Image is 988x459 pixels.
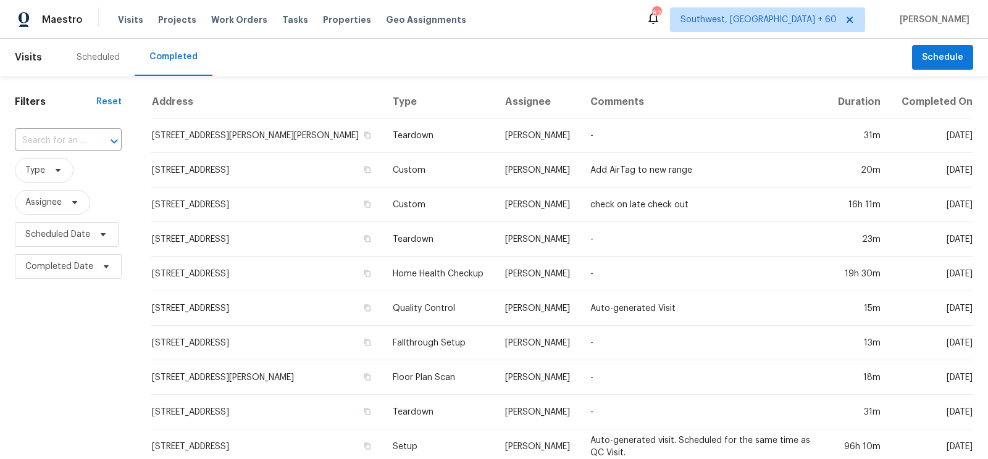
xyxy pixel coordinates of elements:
td: 18m [827,360,890,395]
td: [PERSON_NAME] [495,257,581,291]
td: 23m [827,222,890,257]
span: Work Orders [211,14,267,26]
button: Copy Address [362,164,373,175]
td: 15m [827,291,890,326]
td: [DATE] [890,360,973,395]
td: [DATE] [890,257,973,291]
td: 31m [827,118,890,153]
td: Custom [383,188,495,222]
td: [DATE] [890,118,973,153]
td: [PERSON_NAME] [495,118,581,153]
span: Properties [323,14,371,26]
td: - [580,326,827,360]
span: Geo Assignments [386,14,466,26]
button: Copy Address [362,130,373,141]
td: - [580,118,827,153]
td: Quality Control [383,291,495,326]
td: Home Health Checkup [383,257,495,291]
td: Teardown [383,118,495,153]
td: - [580,360,827,395]
div: 826 [652,7,661,20]
input: Search for an address... [15,131,87,151]
button: Copy Address [362,302,373,313]
button: Copy Address [362,233,373,244]
td: [DATE] [890,222,973,257]
td: Custom [383,153,495,188]
td: Floor Plan Scan [383,360,495,395]
td: Fallthrough Setup [383,326,495,360]
div: Reset [96,96,122,108]
td: 31m [827,395,890,429]
td: Auto-generated Visit [580,291,827,326]
td: [STREET_ADDRESS] [151,153,383,188]
td: - [580,395,827,429]
td: [STREET_ADDRESS] [151,326,383,360]
th: Address [151,86,383,118]
span: Visits [15,44,42,71]
button: Copy Address [362,268,373,279]
th: Assignee [495,86,581,118]
td: - [580,222,827,257]
td: [DATE] [890,395,973,429]
button: Schedule [912,45,973,70]
button: Copy Address [362,440,373,452]
button: Copy Address [362,199,373,210]
td: [STREET_ADDRESS][PERSON_NAME][PERSON_NAME] [151,118,383,153]
div: Scheduled [77,51,120,64]
td: 19h 30m [827,257,890,291]
td: [STREET_ADDRESS] [151,291,383,326]
span: Assignee [25,196,62,209]
td: [PERSON_NAME] [495,188,581,222]
th: Comments [580,86,827,118]
th: Type [383,86,495,118]
span: Southwest, [GEOGRAPHIC_DATA] + 60 [680,14,837,26]
td: [STREET_ADDRESS][PERSON_NAME] [151,360,383,395]
td: [STREET_ADDRESS] [151,188,383,222]
button: Open [106,133,123,150]
span: Completed Date [25,260,93,273]
span: [PERSON_NAME] [895,14,969,26]
span: Maestro [42,14,83,26]
td: [DATE] [890,291,973,326]
span: Type [25,164,45,176]
td: [STREET_ADDRESS] [151,257,383,291]
td: [PERSON_NAME] [495,291,581,326]
span: Projects [158,14,196,26]
td: 16h 11m [827,188,890,222]
button: Copy Address [362,371,373,382]
div: Completed [149,51,198,63]
td: [DATE] [890,326,973,360]
th: Duration [827,86,890,118]
td: [PERSON_NAME] [495,360,581,395]
th: Completed On [890,86,973,118]
h1: Filters [15,96,96,108]
span: Tasks [282,15,308,24]
span: Visits [118,14,143,26]
td: Add AirTag to new range [580,153,827,188]
td: Teardown [383,395,495,429]
td: [STREET_ADDRESS] [151,395,383,429]
td: [PERSON_NAME] [495,153,581,188]
td: [DATE] [890,188,973,222]
td: Teardown [383,222,495,257]
td: [PERSON_NAME] [495,326,581,360]
td: [PERSON_NAME] [495,395,581,429]
td: 13m [827,326,890,360]
td: - [580,257,827,291]
td: check on late check out [580,188,827,222]
td: [DATE] [890,153,973,188]
span: Schedule [922,50,963,65]
button: Copy Address [362,406,373,417]
button: Copy Address [362,337,373,348]
td: [STREET_ADDRESS] [151,222,383,257]
td: [PERSON_NAME] [495,222,581,257]
span: Scheduled Date [25,228,90,241]
td: 20m [827,153,890,188]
